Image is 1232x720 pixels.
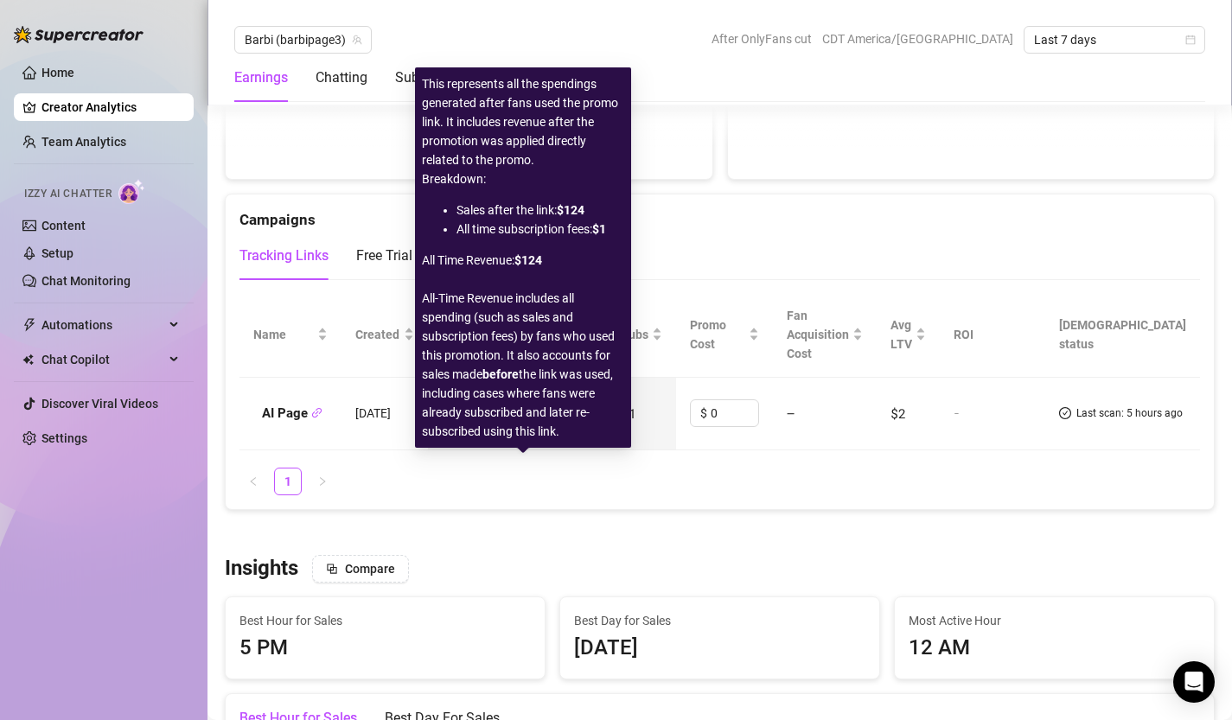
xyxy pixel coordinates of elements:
[954,405,1031,421] div: -
[422,74,624,169] li: This represents all the spendings generated after fans used the promo link. It includes revenue a...
[574,632,865,665] div: [DATE]
[239,194,1200,232] div: Campaigns
[311,407,322,420] button: Copy Link
[422,289,624,441] span: All-Time Revenue includes all spending (such as sales and subscription fees) by fans who used thi...
[262,405,322,421] strong: AI Page
[356,245,449,266] div: Free Trial Links
[1173,661,1215,703] div: Open Intercom Messenger
[1059,405,1071,422] span: check-circle
[275,468,301,494] a: 1
[954,328,973,341] span: ROI
[422,74,624,441] div: Breakdown:
[890,318,912,351] span: Avg LTV
[41,311,164,339] span: Automations
[316,67,367,88] div: Chatting
[225,555,298,583] h3: Insights
[456,201,624,220] div: Sales after the link:
[355,325,400,344] span: Created
[890,405,905,422] span: $2
[239,468,267,495] li: Previous Page
[41,219,86,233] a: Content
[711,400,758,426] input: Enter cost
[248,476,259,487] span: left
[253,325,314,344] span: Name
[1076,405,1183,422] span: Last scan: 5 hours ago
[909,611,1200,630] span: Most Active Hour
[317,476,328,487] span: right
[234,67,288,88] div: Earnings
[239,632,531,665] div: 5 PM
[787,405,795,422] span: —
[574,611,865,630] span: Best Day for Sales
[41,66,74,80] a: Home
[456,220,624,239] div: All time subscription fees:
[1045,292,1200,378] th: [DEMOGRAPHIC_DATA] status
[24,186,112,202] span: Izzy AI Chatter
[118,179,145,204] img: AI Chatter
[395,67,467,88] div: Subscribers
[239,611,531,630] span: Best Hour for Sales
[422,251,624,270] div: All Time Revenue:
[352,35,362,45] span: team
[621,325,648,344] span: Subs
[41,346,164,373] span: Chat Copilot
[309,468,336,495] button: right
[274,468,302,495] li: 1
[355,406,391,420] span: [DATE]
[1185,35,1196,45] span: calendar
[482,367,519,381] strong: before
[822,26,1013,52] span: CDT America/[GEOGRAPHIC_DATA]
[592,220,606,239] strong: $1
[239,245,329,266] div: Tracking Links
[22,354,34,366] img: Chat Copilot
[41,93,180,121] a: Creator Analytics
[787,309,849,360] span: Fan Acquisition Cost
[345,562,395,576] span: Compare
[326,563,338,575] span: block
[14,26,144,43] img: logo-BBDzfeDw.svg
[41,274,131,288] a: Chat Monitoring
[712,26,812,52] span: After OnlyFans cut
[514,251,542,270] strong: $124
[909,632,1200,665] div: 12 AM
[41,246,73,260] a: Setup
[690,315,745,354] span: Promo Cost
[41,397,158,411] a: Discover Viral Videos
[312,555,409,583] button: Compare
[309,468,336,495] li: Next Page
[41,135,126,149] a: Team Analytics
[239,468,267,495] button: left
[22,318,36,332] span: thunderbolt
[1034,27,1195,53] span: Last 7 days
[311,407,322,418] span: link
[557,201,584,220] strong: $124
[41,431,87,445] a: Settings
[245,27,361,53] span: Barbi (barbipage3)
